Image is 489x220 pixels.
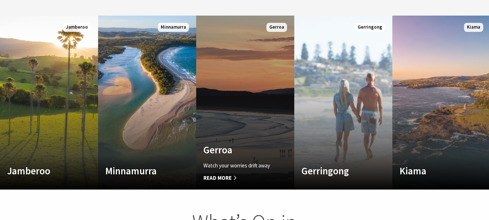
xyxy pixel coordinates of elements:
h4: Gerringong [302,165,370,177]
h4: Gerroa [203,144,272,155]
span: Minnamurra [158,23,189,32]
span: Kiama [464,23,483,32]
p: Watch your worries drift away [203,161,272,170]
span: Read More [203,174,272,182]
h4: Kiama [400,165,468,177]
h4: Jamberoo [7,165,76,177]
span: Gerroa [266,23,287,32]
a: Custom Image Used Minnamurra Minnamurra [98,16,196,190]
a: Custom Image Used Gerringong Gerringong [294,16,392,190]
a: Custom Image Used Gerroa Watch your worries drift away Read More Gerroa [196,16,294,190]
h4: Minnamurra [105,165,174,177]
span: Gerringong [355,23,385,32]
span: Jamberoo [63,23,91,32]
